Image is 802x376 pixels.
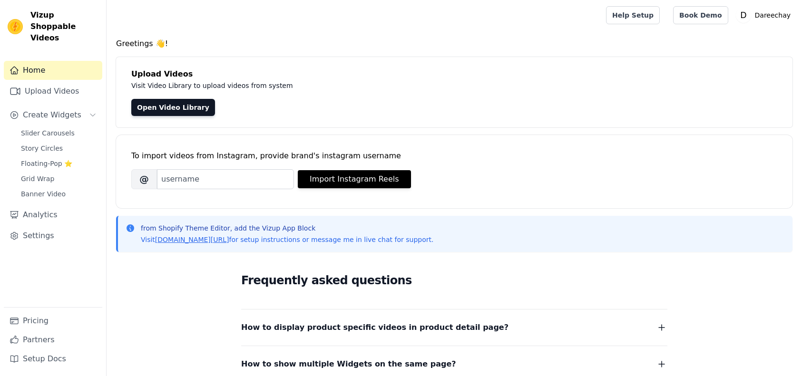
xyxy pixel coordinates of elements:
[21,144,63,153] span: Story Circles
[241,321,509,334] span: How to display product specific videos in product detail page?
[241,271,667,290] h2: Frequently asked questions
[4,349,102,368] a: Setup Docs
[4,82,102,101] a: Upload Videos
[131,99,215,116] a: Open Video Library
[4,226,102,245] a: Settings
[21,174,54,183] span: Grid Wrap
[131,169,157,189] span: @
[21,189,66,199] span: Banner Video
[15,187,102,201] a: Banner Video
[131,80,557,91] p: Visit Video Library to upload videos from system
[4,205,102,224] a: Analytics
[155,236,229,243] a: [DOMAIN_NAME][URL]
[21,159,72,168] span: Floating-Pop ⭐
[736,7,794,24] button: D Dareechay
[298,170,411,188] button: Import Instagram Reels
[4,311,102,330] a: Pricing
[157,169,294,189] input: username
[15,126,102,140] a: Slider Carousels
[740,10,746,20] text: D
[241,321,667,334] button: How to display product specific videos in product detail page?
[141,223,433,233] p: from Shopify Theme Editor, add the Vizup App Block
[241,357,667,371] button: How to show multiple Widgets on the same page?
[15,172,102,185] a: Grid Wrap
[673,6,728,24] a: Book Demo
[4,106,102,125] button: Create Widgets
[141,235,433,244] p: Visit for setup instructions or message me in live chat for support.
[4,330,102,349] a: Partners
[8,19,23,34] img: Vizup
[23,109,81,121] span: Create Widgets
[241,357,456,371] span: How to show multiple Widgets on the same page?
[15,157,102,170] a: Floating-Pop ⭐
[116,38,792,49] h4: Greetings 👋!
[751,7,794,24] p: Dareechay
[606,6,660,24] a: Help Setup
[131,68,777,80] h4: Upload Videos
[30,10,98,44] span: Vizup Shoppable Videos
[4,61,102,80] a: Home
[15,142,102,155] a: Story Circles
[131,150,777,162] div: To import videos from Instagram, provide brand's instagram username
[21,128,75,138] span: Slider Carousels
